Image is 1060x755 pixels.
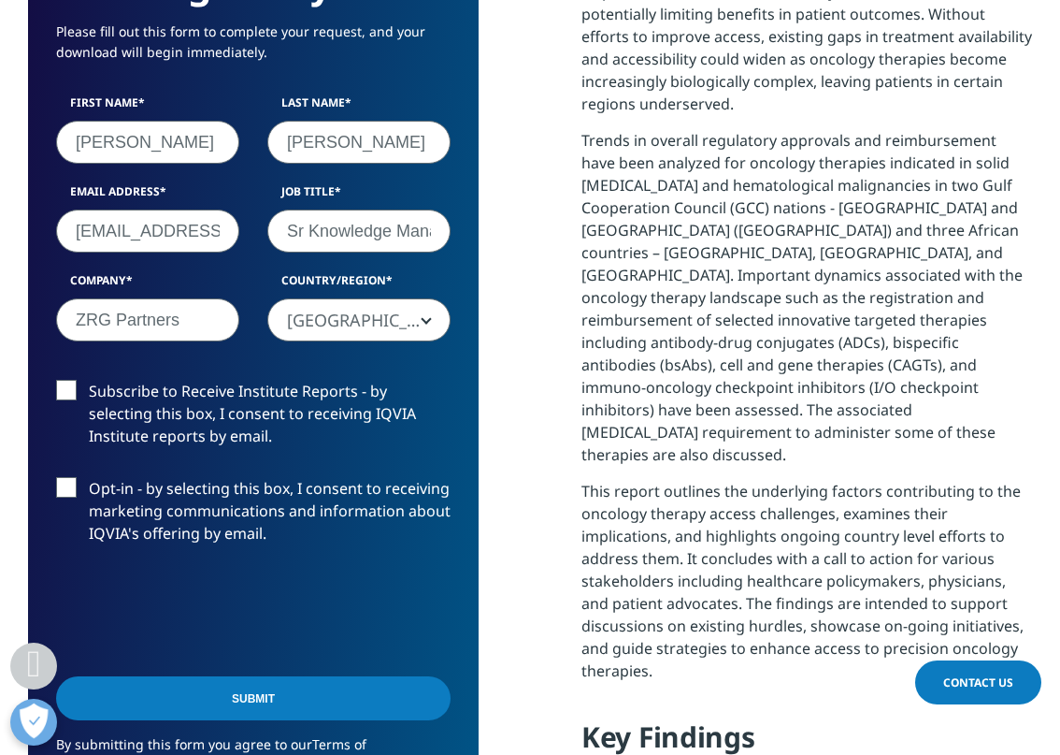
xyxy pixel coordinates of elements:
[915,661,1041,704] a: Contact Us
[56,183,239,210] label: Email Address
[56,380,451,457] label: Subscribe to Receive Institute Reports - by selecting this box, I consent to receiving IQVIA Inst...
[56,272,239,298] label: Company
[267,272,451,298] label: Country/Region
[10,699,57,746] button: Open Preferences
[581,129,1032,480] p: Trends in overall regulatory approvals and reimbursement have been analyzed for oncology therapie...
[267,94,451,121] label: Last Name
[268,299,450,342] span: United States
[56,574,340,647] iframe: reCAPTCHA
[943,675,1013,690] span: Contact Us
[267,298,451,341] span: United States
[56,477,451,555] label: Opt-in - by selecting this box, I consent to receiving marketing communications and information a...
[581,480,1032,696] p: This report outlines the underlying factors contributing to the oncology therapy access challenge...
[267,183,451,210] label: Job Title
[56,676,451,720] input: Submit
[56,22,451,77] p: Please fill out this form to complete your request, and your download will begin immediately.
[56,94,239,121] label: First Name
